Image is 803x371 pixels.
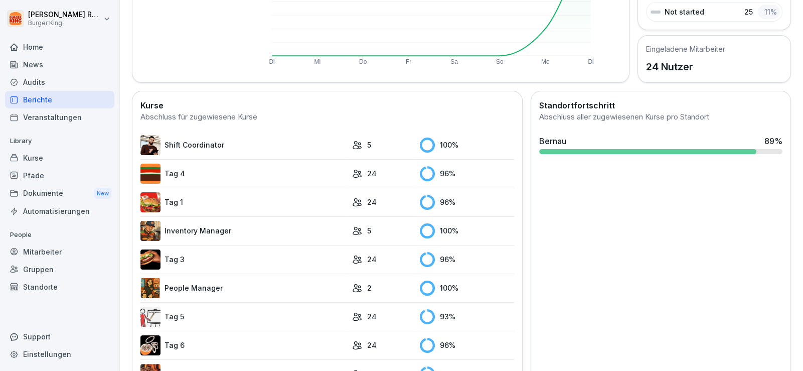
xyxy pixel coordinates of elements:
text: Mo [541,58,549,65]
a: Tag 4 [140,164,347,184]
p: 5 [367,140,371,150]
div: Dokumente [5,184,114,203]
a: Einstellungen [5,345,114,363]
h2: Kurse [140,99,514,111]
a: Kurse [5,149,114,167]
a: Inventory Manager [140,221,347,241]
a: Gruppen [5,261,114,278]
p: 2 [367,283,372,293]
div: 93 % [420,309,514,324]
img: o1h5p6rcnzw0lu1jns37xjxx.png [140,221,160,241]
p: 5 [367,225,371,236]
a: People Manager [140,278,347,298]
a: Veranstaltungen [5,108,114,126]
img: cq6tslmxu1pybroki4wxmcwi.png [140,250,160,270]
text: Sa [450,58,458,65]
a: Mitarbeiter [5,243,114,261]
div: Abschluss für zugewiesene Kurse [140,111,514,123]
text: Di [269,58,274,65]
p: 24 [367,340,377,350]
div: Support [5,328,114,345]
p: 24 Nutzer [646,59,725,74]
a: Bernau89% [535,131,786,158]
a: Tag 3 [140,250,347,270]
text: Di [588,58,593,65]
img: kxzo5hlrfunza98hyv09v55a.png [140,192,160,212]
img: vy1vuzxsdwx3e5y1d1ft51l0.png [140,307,160,327]
div: New [94,188,111,199]
p: 24 [367,311,377,322]
img: q4kvd0p412g56irxfxn6tm8s.png [140,135,160,155]
p: 24 [367,254,377,265]
text: Fr [406,58,411,65]
p: [PERSON_NAME] Rohrich [28,11,101,19]
p: People [5,227,114,243]
div: 96 % [420,338,514,353]
a: Tag 6 [140,335,347,355]
a: Audits [5,73,114,91]
div: 100 % [420,138,514,153]
div: 100 % [420,281,514,296]
text: Mi [314,58,320,65]
img: xc3x9m9uz5qfs93t7kmvoxs4.png [140,278,160,298]
p: 24 [367,197,377,207]
div: Bernau [539,135,566,147]
a: Tag 1 [140,192,347,212]
p: 25 [744,7,753,17]
a: Tag 5 [140,307,347,327]
text: Do [359,58,367,65]
a: Pfade [5,167,114,184]
div: 89 % [764,135,782,147]
p: Library [5,133,114,149]
h5: Eingeladene Mitarbeiter [646,44,725,54]
p: Burger King [28,20,101,27]
div: 96 % [420,166,514,181]
img: rvamvowt7cu6mbuhfsogl0h5.png [140,335,160,355]
div: 11 % [758,5,780,19]
img: a35kjdk9hf9utqmhbz0ibbvi.png [140,164,160,184]
div: 100 % [420,223,514,238]
a: News [5,56,114,73]
a: DokumenteNew [5,184,114,203]
p: 24 [367,168,377,179]
a: Berichte [5,91,114,108]
a: Standorte [5,278,114,296]
a: Shift Coordinator [140,135,347,155]
text: So [496,58,504,65]
a: Automatisierungen [5,202,114,220]
h2: Standortfortschritt [539,99,782,111]
div: 96 % [420,195,514,210]
div: Abschluss aller zugewiesenen Kurse pro Standort [539,111,782,123]
p: Not started [665,7,704,17]
div: 96 % [420,252,514,267]
a: Home [5,38,114,56]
